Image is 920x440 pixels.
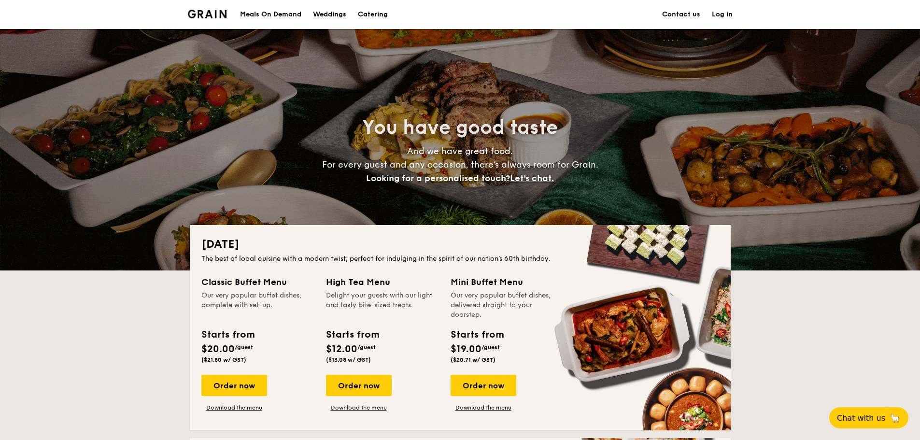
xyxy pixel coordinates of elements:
[510,173,554,184] span: Let's chat.
[326,275,439,289] div: High Tea Menu
[201,327,254,342] div: Starts from
[451,375,516,396] div: Order now
[451,343,481,355] span: $19.00
[326,291,439,320] div: Delight your guests with our light and tasty bite-sized treats.
[201,254,719,264] div: The best of local cuisine with a modern twist, perfect for indulging in the spirit of our nation’...
[322,146,598,184] span: And we have great food. For every guest and any occasion, there’s always room for Grain.
[201,375,267,396] div: Order now
[201,404,267,412] a: Download the menu
[201,356,246,363] span: ($21.80 w/ GST)
[837,413,885,423] span: Chat with us
[326,404,392,412] a: Download the menu
[201,237,719,252] h2: [DATE]
[326,327,379,342] div: Starts from
[889,412,901,424] span: 🦙
[357,344,376,351] span: /guest
[201,275,314,289] div: Classic Buffet Menu
[188,10,227,18] a: Logotype
[451,404,516,412] a: Download the menu
[451,356,495,363] span: ($20.71 w/ GST)
[201,343,235,355] span: $20.00
[201,291,314,320] div: Our very popular buffet dishes, complete with set-up.
[235,344,253,351] span: /guest
[451,275,564,289] div: Mini Buffet Menu
[362,116,558,139] span: You have good taste
[451,327,503,342] div: Starts from
[188,10,227,18] img: Grain
[481,344,500,351] span: /guest
[326,343,357,355] span: $12.00
[326,375,392,396] div: Order now
[366,173,510,184] span: Looking for a personalised touch?
[829,407,908,428] button: Chat with us🦙
[326,356,371,363] span: ($13.08 w/ GST)
[451,291,564,320] div: Our very popular buffet dishes, delivered straight to your doorstep.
